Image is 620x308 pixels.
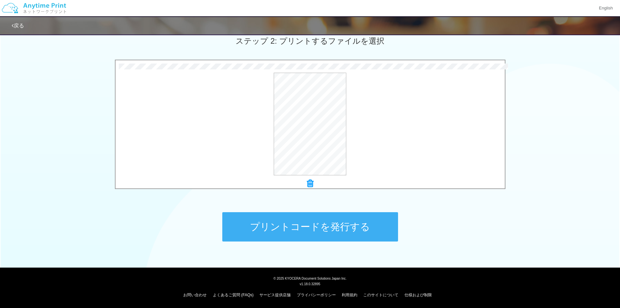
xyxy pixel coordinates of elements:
[363,293,398,297] a: このサイトについて
[405,293,432,297] a: 仕様および制限
[259,293,291,297] a: サービス提供店舗
[297,293,336,297] a: プライバシーポリシー
[236,37,384,45] span: ステップ 2: プリントするファイルを選択
[300,282,320,286] span: v1.18.0.32895
[273,276,347,280] span: © 2025 KYOCERA Document Solutions Japan Inc.
[213,293,254,297] a: よくあるご質問 (FAQs)
[342,293,357,297] a: 利用規約
[183,293,207,297] a: お問い合わせ
[12,23,24,28] a: 戻る
[222,212,398,242] button: プリントコードを発行する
